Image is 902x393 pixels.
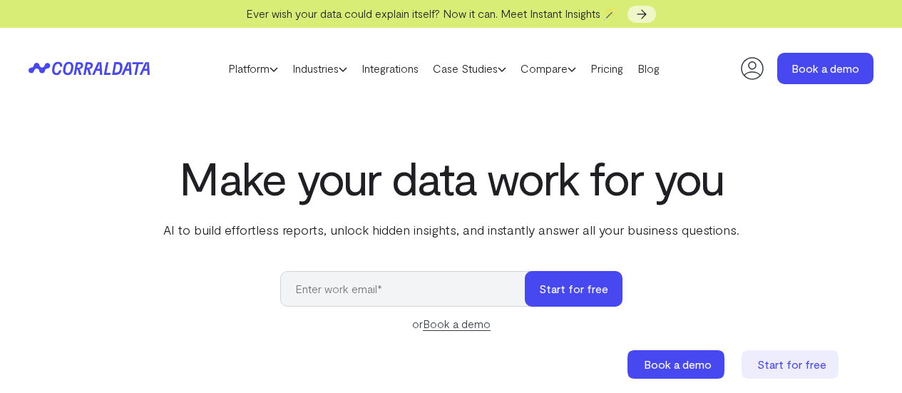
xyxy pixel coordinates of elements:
[221,58,285,79] a: Platform
[280,271,539,307] input: Enter work email*
[160,152,742,203] h1: Make your data work for you
[354,58,426,79] a: Integrations
[757,357,826,371] span: Start for free
[246,6,617,20] span: Ever wish your data could explain itself? Now it can. Meet Instant Insights 🪄
[160,220,742,239] p: AI to build effortless reports, unlock hidden insights, and instantly answer all your business qu...
[583,58,630,79] a: Pricing
[513,58,583,79] a: Compare
[777,53,873,84] a: Book a demo
[627,350,727,379] a: Book a demo
[525,271,622,307] button: Start for free
[280,315,622,332] div: or
[644,357,712,371] span: Book a demo
[426,58,513,79] a: Case Studies
[742,350,841,379] a: Start for free
[423,317,491,331] a: Book a demo
[285,58,354,79] a: Industries
[630,58,667,79] a: Blog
